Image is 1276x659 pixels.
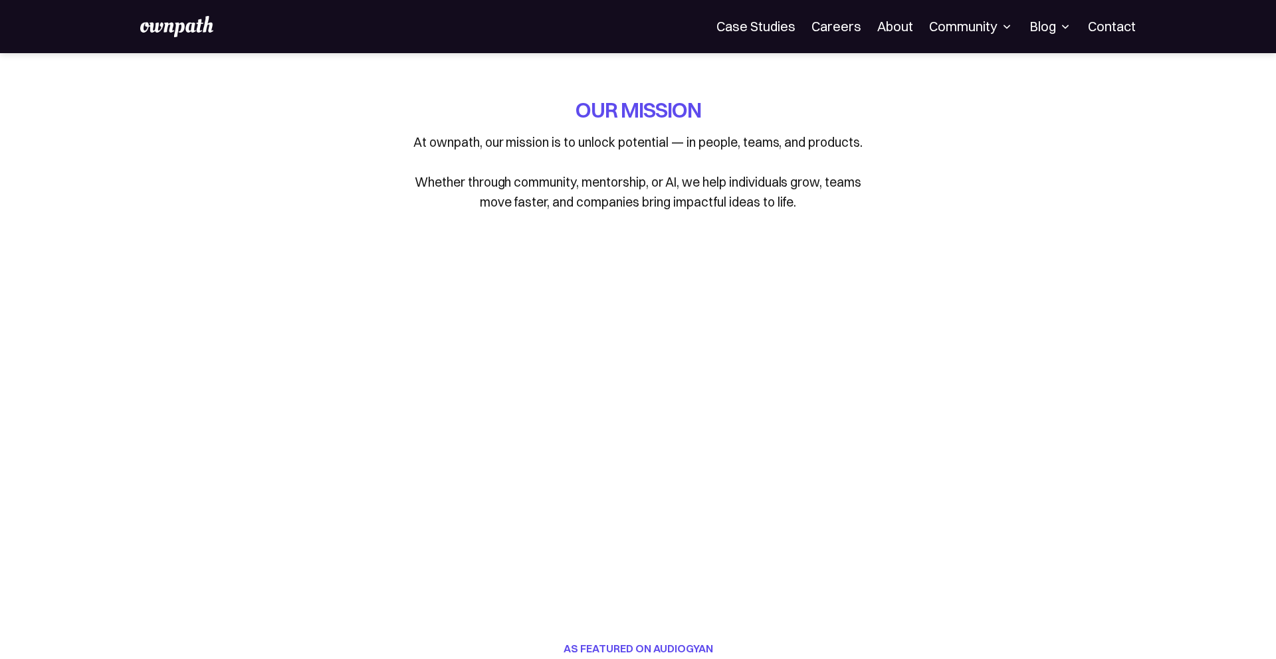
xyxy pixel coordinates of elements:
[576,96,701,124] h1: OUR MISSION
[811,19,861,35] a: Careers
[1029,19,1072,35] div: Blog
[405,132,871,212] p: At ownpath, our mission is to unlock potential — in people, teams, and products. Whether through ...
[716,19,796,35] a: Case Studies
[877,19,913,35] a: About
[332,640,944,656] h2: AS FEATURED ON AUDIOGYAN
[929,19,1013,35] div: Community
[1088,19,1136,35] a: Contact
